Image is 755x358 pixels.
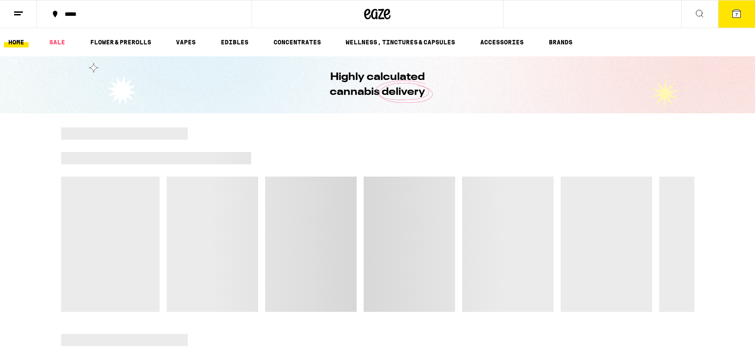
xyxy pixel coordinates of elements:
a: FLOWER & PREROLLS [86,37,156,47]
a: HOME [4,37,29,47]
span: 7 [735,12,738,17]
h1: Highly calculated cannabis delivery [305,70,450,100]
a: VAPES [171,37,200,47]
a: ACCESSORIES [476,37,528,47]
a: WELLNESS, TINCTURES & CAPSULES [341,37,460,47]
a: CONCENTRATES [269,37,325,47]
button: 7 [718,0,755,28]
a: EDIBLES [216,37,253,47]
a: SALE [45,37,69,47]
a: BRANDS [544,37,577,47]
